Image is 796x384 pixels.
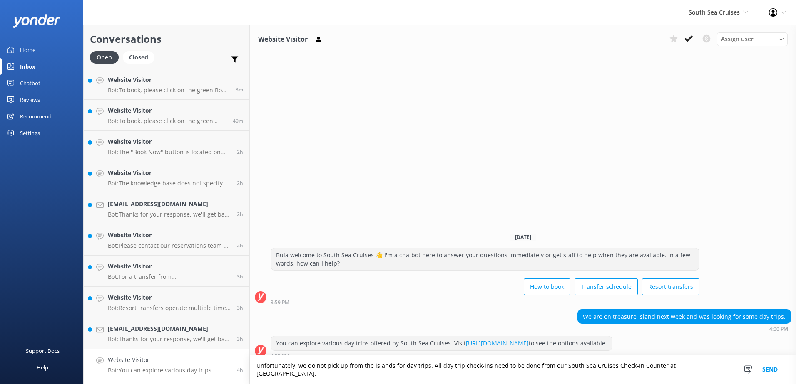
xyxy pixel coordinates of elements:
strong: 3:59 PM [271,300,289,305]
div: Inbox [20,58,35,75]
span: Oct 13 2025 09:29pm (UTC +13:00) Pacific/Auckland [236,86,243,93]
p: Bot: For a transfer from [GEOGRAPHIC_DATA] to [GEOGRAPHIC_DATA], you will need to return to [GEOG... [108,273,231,281]
div: Reviews [20,91,40,108]
a: Website VisitorBot:You can explore various day trips offered by South Sea Cruises. Visit [URL][DO... [84,349,249,380]
div: Settings [20,125,40,141]
a: Website VisitorBot:The knowledge base does not specify an overweight charge for standard luggage.... [84,162,249,193]
p: Bot: The knowledge base does not specify an overweight charge for standard luggage. However, for ... [108,180,231,187]
h4: Website Visitor [108,106,226,115]
div: Recommend [20,108,52,125]
h4: Website Visitor [108,355,231,364]
div: Oct 13 2025 05:00pm (UTC +13:00) Pacific/Auckland [577,326,791,332]
div: Closed [123,51,154,64]
a: Website VisitorBot:For a transfer from [GEOGRAPHIC_DATA] to [GEOGRAPHIC_DATA], you will need to r... [84,256,249,287]
h4: Website Visitor [108,168,231,177]
p: Bot: Thanks for your response, we'll get back to you as soon as we can during opening hours. [108,211,231,218]
button: How to book [524,278,570,295]
div: Home [20,42,35,58]
span: Oct 13 2025 06:11pm (UTC +13:00) Pacific/Auckland [237,304,243,311]
div: Assign User [717,32,788,46]
span: Oct 13 2025 06:49pm (UTC +13:00) Pacific/Auckland [237,148,243,155]
a: Open [90,52,123,62]
div: Support Docs [26,342,60,359]
a: [EMAIL_ADDRESS][DOMAIN_NAME]Bot:Thanks for your response, we'll get back to you as soon as we can... [84,193,249,224]
h4: [EMAIL_ADDRESS][DOMAIN_NAME] [108,199,231,209]
a: [EMAIL_ADDRESS][DOMAIN_NAME]Bot:Thanks for your response, we'll get back to you as soon as we can... [84,318,249,349]
div: Bula welcome to South Sea Cruises 👋 I'm a chatbot here to answer your questions immediately or ge... [271,248,699,270]
div: We are on treasure island next week and was looking for some day trips. [578,310,791,324]
h3: Website Visitor [258,34,308,45]
h2: Conversations [90,31,243,47]
a: Website VisitorBot:Please contact our reservations team as soon as possible to discuss your optio... [84,224,249,256]
p: Bot: Please contact our reservations team as soon as possible to discuss your options. You can re... [108,242,231,249]
div: You can explore various day trips offered by South Sea Cruises. Visit to see the options available. [271,336,612,350]
a: Closed [123,52,159,62]
h4: [EMAIL_ADDRESS][DOMAIN_NAME] [108,324,231,333]
span: Assign user [721,34,754,44]
h4: Website Visitor [108,231,231,240]
textarea: Unfortunately, we do not pick up from the islands for day trips. All day trip check-ins need to b... [250,355,796,384]
strong: 4:00 PM [271,354,289,359]
a: [URL][DOMAIN_NAME] [466,339,529,347]
p: Bot: Thanks for your response, we'll get back to you as soon as we can during opening hours. [108,335,231,343]
a: Website VisitorBot:To book, please click on the green Book Now button on our website and follow t... [84,100,249,131]
div: Help [37,359,48,376]
span: Oct 13 2025 08:51pm (UTC +13:00) Pacific/Auckland [233,117,243,124]
h4: Website Visitor [108,137,231,146]
span: [DATE] [510,234,536,241]
p: Bot: To book, please click on the green Book Now button on our website and follow the prompts. Yo... [108,117,226,125]
div: Chatbot [20,75,40,91]
strong: 4:00 PM [769,327,788,332]
span: Oct 13 2025 06:26pm (UTC +13:00) Pacific/Auckland [237,273,243,280]
button: Transfer schedule [575,278,638,295]
div: Oct 13 2025 05:00pm (UTC +13:00) Pacific/Auckland [271,353,612,359]
a: Website VisitorBot:Resort transfers operate multiple times a day, every day, departing from [GEOG... [84,287,249,318]
div: Open [90,51,119,64]
span: Oct 13 2025 06:40pm (UTC +13:00) Pacific/Auckland [237,211,243,218]
p: Bot: Resort transfers operate multiple times a day, every day, departing from [GEOGRAPHIC_DATA] a... [108,304,231,312]
img: yonder-white-logo.png [12,14,60,28]
a: Website VisitorBot:To book, please click on the green Book Now button on our website and follow t... [84,69,249,100]
h4: Website Visitor [108,262,231,271]
span: Oct 13 2025 05:00pm (UTC +13:00) Pacific/Auckland [237,367,243,374]
p: Bot: You can explore various day trips offered by South Sea Cruises. Visit [URL][DOMAIN_NAME] to ... [108,367,231,374]
button: Send [754,355,786,384]
span: South Sea Cruises [689,8,740,16]
div: Oct 13 2025 04:59pm (UTC +13:00) Pacific/Auckland [271,299,699,305]
a: Website VisitorBot:The "Book Now" button is located on our website. You can follow the links prov... [84,131,249,162]
p: Bot: The "Book Now" button is located on our website. You can follow the links provided to access... [108,148,231,156]
span: Oct 13 2025 06:34pm (UTC +13:00) Pacific/Auckland [237,242,243,249]
h4: Website Visitor [108,75,229,84]
button: Resort transfers [642,278,699,295]
h4: Website Visitor [108,293,231,302]
p: Bot: To book, please click on the green Book Now button on our website and follow the prompts. Yo... [108,86,229,94]
span: Oct 13 2025 05:41pm (UTC +13:00) Pacific/Auckland [237,335,243,342]
span: Oct 13 2025 06:45pm (UTC +13:00) Pacific/Auckland [237,180,243,187]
